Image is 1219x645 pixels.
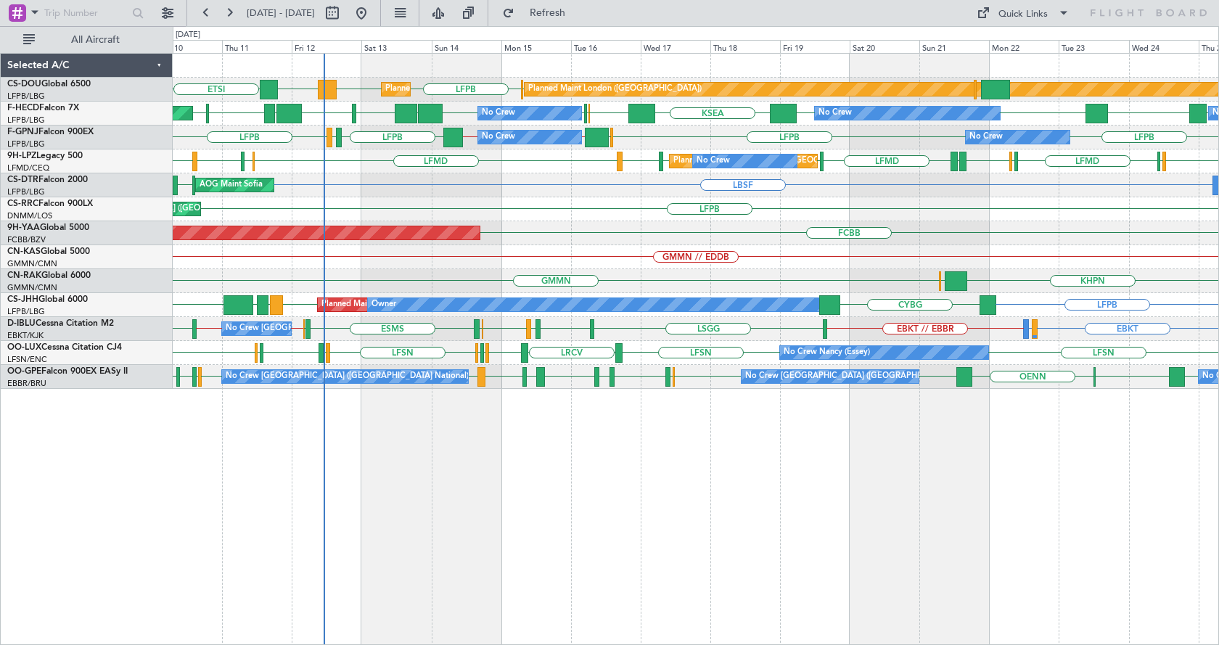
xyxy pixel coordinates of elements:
[16,28,157,52] button: All Aircraft
[7,115,45,126] a: LFPB/LBG
[321,294,550,316] div: Planned Maint [GEOGRAPHIC_DATA] ([GEOGRAPHIC_DATA])
[7,234,46,245] a: FCBB/BZV
[226,366,469,387] div: No Crew [GEOGRAPHIC_DATA] ([GEOGRAPHIC_DATA] National)
[745,366,988,387] div: No Crew [GEOGRAPHIC_DATA] ([GEOGRAPHIC_DATA] National)
[432,40,501,53] div: Sun 14
[7,186,45,197] a: LFPB/LBG
[7,319,114,328] a: D-IBLUCessna Citation M2
[7,176,38,184] span: CS-DTR
[7,80,91,89] a: CS-DOUGlobal 6500
[850,40,919,53] div: Sat 20
[200,174,263,196] div: AOG Maint Sofia
[818,102,852,124] div: No Crew
[7,210,52,221] a: DNMM/LOS
[7,247,90,256] a: CN-KASGlobal 5000
[361,40,431,53] div: Sat 13
[176,29,200,41] div: [DATE]
[292,40,361,53] div: Fri 12
[7,128,94,136] a: F-GPNJFalcon 900EX
[7,223,89,232] a: 9H-YAAGlobal 5000
[989,40,1059,53] div: Mon 22
[501,40,571,53] div: Mon 15
[571,40,641,53] div: Tue 16
[7,152,83,160] a: 9H-LPZLegacy 500
[7,295,38,304] span: CS-JHH
[784,342,870,363] div: No Crew Nancy (Essey)
[38,35,153,45] span: All Aircraft
[7,176,88,184] a: CS-DTRFalcon 2000
[7,104,39,112] span: F-HECD
[7,295,88,304] a: CS-JHHGlobal 6000
[7,319,36,328] span: D-IBLU
[7,378,46,389] a: EBBR/BRU
[7,343,41,352] span: OO-LUX
[7,271,91,280] a: CN-RAKGlobal 6000
[1059,40,1128,53] div: Tue 23
[641,40,710,53] div: Wed 17
[7,152,36,160] span: 9H-LPZ
[7,306,45,317] a: LFPB/LBG
[919,40,989,53] div: Sun 21
[7,258,57,269] a: GMMN/CMN
[7,271,41,280] span: CN-RAK
[710,40,780,53] div: Thu 18
[7,367,41,376] span: OO-GPE
[7,367,128,376] a: OO-GPEFalcon 900EX EASy II
[7,282,57,293] a: GMMN/CMN
[372,294,396,316] div: Owner
[780,40,850,53] div: Fri 19
[1129,40,1199,53] div: Wed 24
[482,102,515,124] div: No Crew
[673,150,879,172] div: Planned [GEOGRAPHIC_DATA] ([GEOGRAPHIC_DATA])
[7,91,45,102] a: LFPB/LBG
[517,8,578,18] span: Refresh
[247,7,315,20] span: [DATE] - [DATE]
[226,318,469,340] div: No Crew [GEOGRAPHIC_DATA] ([GEOGRAPHIC_DATA] National)
[7,223,40,232] span: 9H-YAA
[496,1,583,25] button: Refresh
[44,2,128,24] input: Trip Number
[969,126,1003,148] div: No Crew
[697,150,730,172] div: No Crew
[7,330,44,341] a: EBKT/KJK
[7,343,122,352] a: OO-LUXCessna Citation CJ4
[385,78,614,100] div: Planned Maint [GEOGRAPHIC_DATA] ([GEOGRAPHIC_DATA])
[7,200,93,208] a: CS-RRCFalcon 900LX
[7,163,49,173] a: LFMD/CEQ
[7,80,41,89] span: CS-DOU
[969,1,1077,25] button: Quick Links
[152,40,222,53] div: Wed 10
[482,126,515,148] div: No Crew
[7,139,45,149] a: LFPB/LBG
[7,354,47,365] a: LFSN/ENC
[222,40,292,53] div: Thu 11
[7,104,79,112] a: F-HECDFalcon 7X
[7,247,41,256] span: CN-KAS
[528,78,702,100] div: Planned Maint London ([GEOGRAPHIC_DATA])
[7,128,38,136] span: F-GPNJ
[7,200,38,208] span: CS-RRC
[998,7,1048,22] div: Quick Links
